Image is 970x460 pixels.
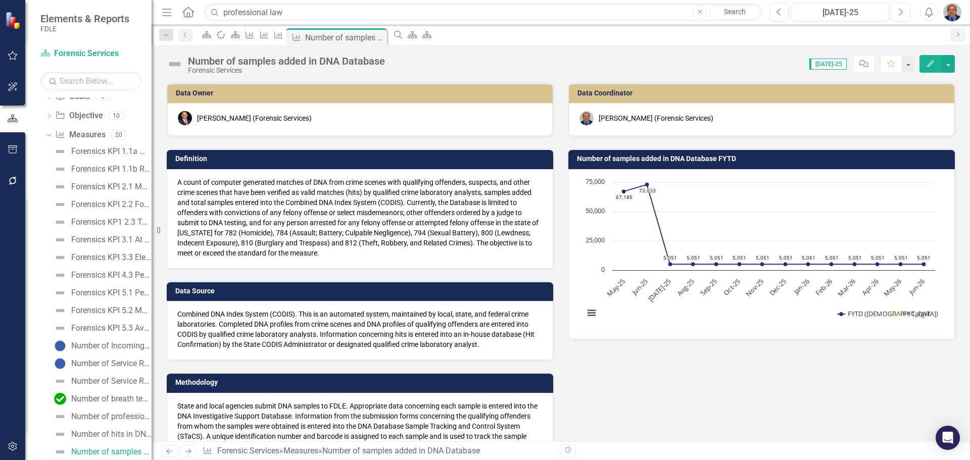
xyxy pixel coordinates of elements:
[54,198,66,211] img: Not Defined
[936,426,960,450] div: Open Intercom Messenger
[714,262,718,266] path: Sep-25, 5,051. FYTD (Sum).
[586,206,605,215] text: 50,000
[52,338,152,354] a: Number of Incoming Service Requests
[616,193,633,200] text: 67,185
[167,56,183,72] img: Not Defined
[639,187,656,194] text: 73,033
[760,262,764,266] path: Nov-25, 5,051. FYTD (Sum).
[848,254,862,261] text: 5,051
[54,446,66,458] img: Not Defined
[54,411,66,423] img: Not Defined
[54,393,66,405] img: On Target
[813,277,834,297] text: Feb-26
[52,320,152,336] a: Forensics KPI 5.3 Average of results from 19 standardized questions from a survey to forensic mem...
[687,254,700,261] text: 5,051
[71,341,152,350] div: Number of Incoming Service Requests
[95,92,111,101] div: 5
[579,177,944,329] div: Chart. Highcharts interactive chart.
[52,249,152,266] a: Forensics KPI 3.3 Eleven documents will be produced annually that summarize a one and three-year ...
[809,59,847,70] span: [DATE]-25
[599,113,713,123] div: [PERSON_NAME] (Forensic Services)
[629,277,650,297] text: Jun-25
[71,412,152,421] div: Number of professional law enforcement certificates issued - Forensics
[779,254,793,261] text: 5,051
[71,235,152,244] div: Forensics KPI 3.1 At least 80% of Organization of Scientific Area Committees (OSAC) standards wil...
[52,161,152,177] a: Forensics KPI 1.1b Reduce turn-around-time (TAT) to 30 days average.
[830,262,834,266] path: Feb-26, 5,051. FYTD (Sum).
[899,262,903,266] path: May-26, 5,051. FYTD (Sum).
[791,277,811,297] text: Jan-26
[917,254,931,261] text: 5,051
[586,235,605,244] text: 25,000
[622,189,626,193] path: May-25, 67,185. FYTD (Sum).
[71,182,152,191] div: Forensics KPI 2.1 Monthly data will be submitted to the Office of Statewide Intelligence (OSI) on...
[54,163,66,175] img: Not Defined
[54,428,66,440] img: Not Defined
[806,262,810,266] path: Jan-26, 5,051. FYTD (Sum).
[52,267,152,283] a: Forensics KPI 4.3 Percentage of submissions designated as Rush.
[52,214,152,230] a: Forensics KP1 2.3 Total number of DNA hits resulting from Rapid DNA Arrestee specimens enrolled i...
[586,177,605,186] text: 75,000
[663,254,677,261] text: 5,051
[111,130,127,139] div: 20
[52,355,152,372] a: Number of Service Requests Pending
[922,262,926,266] path: Jun-26, 5,051. FYTD (Sum).
[71,359,152,368] div: Number of Service Requests Pending
[52,444,152,460] a: Number of samples added in DNA Database
[645,182,649,186] path: Jun-25, 73,033. FYTD (Sum).
[54,181,66,193] img: Not Defined
[71,377,152,386] div: Number of Service Requests Completed
[893,309,931,318] button: Show FY Target
[601,265,605,274] text: 0
[5,11,24,30] img: ClearPoint Strategy
[577,155,950,163] h3: Number of samples added in DNA Database FYTD
[71,253,152,262] div: Forensics KPI 3.3 Eleven documents will be produced annually that summarize a one and three-year ...
[54,251,66,264] img: Not Defined
[756,254,769,261] text: 5,051
[795,7,885,19] div: [DATE]-25
[52,373,152,389] a: Number of Service Requests Completed
[52,285,152,301] a: Forensics KPI 5.1 Percentage of new members who have had prior contact with FDLE; internship, or ...
[871,254,885,261] text: 5,051
[54,145,66,158] img: Not Defined
[836,277,857,298] text: Mar-26
[188,67,385,74] div: Forensic Services
[585,306,599,320] button: View chart menu, Chart
[54,269,66,281] img: Not Defined
[55,110,103,122] a: Objective
[54,304,66,317] img: Not Defined
[175,379,548,386] h3: Methodology
[71,394,152,403] div: Number of breath testing instruments inspected
[205,4,762,21] input: Search ClearPoint...
[71,306,152,315] div: Forensics KPI 5.2 Maintain a healthy turnover rate of Forensics members.
[675,277,696,298] text: Aug-25
[188,56,385,67] div: Number of samples added in DNA Database
[882,277,903,298] text: May-26
[54,357,66,370] img: Informational Data
[577,89,949,97] h3: Data Coordinator
[646,277,673,303] text: [DATE]-25
[52,232,152,248] a: Forensics KPI 3.1 At least 80% of Organization of Scientific Area Committees (OSAC) standards wil...
[767,277,788,297] text: Dec-25
[55,129,105,141] a: Measures
[52,143,152,160] a: Forensics KPI 1.1a Maintain a positive laboratory capacity score based on effective forensic staff.
[744,277,765,298] text: Nov-25
[579,177,940,329] svg: Interactive chart
[40,72,141,90] input: Search Below...
[54,216,66,228] img: Not Defined
[71,447,152,456] div: Number of samples added in DNA Database
[71,324,152,333] div: Forensics KPI 5.3 Average of results from 19 standardized questions from a survey to forensic mem...
[176,89,548,97] h3: Data Owner
[175,155,548,163] h3: Definition
[71,218,152,227] div: Forensics KP1 2.3 Total number of DNA hits resulting from Rapid DNA Arrestee specimens enrolled i...
[52,179,152,195] a: Forensics KPI 2.1 Monthly data will be submitted to the Office of Statewide Intelligence (OSI) on...
[721,277,742,297] text: Oct-25
[668,262,672,266] path: Jul-25, 5,051. FYTD (Sum).
[71,288,152,297] div: Forensics KPI 5.1 Percentage of new members who have had prior contact with FDLE; internship, or ...
[784,262,788,266] path: Dec-25, 5,051. FYTD (Sum).
[738,262,742,266] path: Oct-25, 5,051. FYTD (Sum).
[733,254,746,261] text: 5,051
[906,277,927,297] text: Jun-26
[178,111,192,125] img: Jason Bundy
[52,408,152,425] a: Number of professional law enforcement certificates issued - Forensics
